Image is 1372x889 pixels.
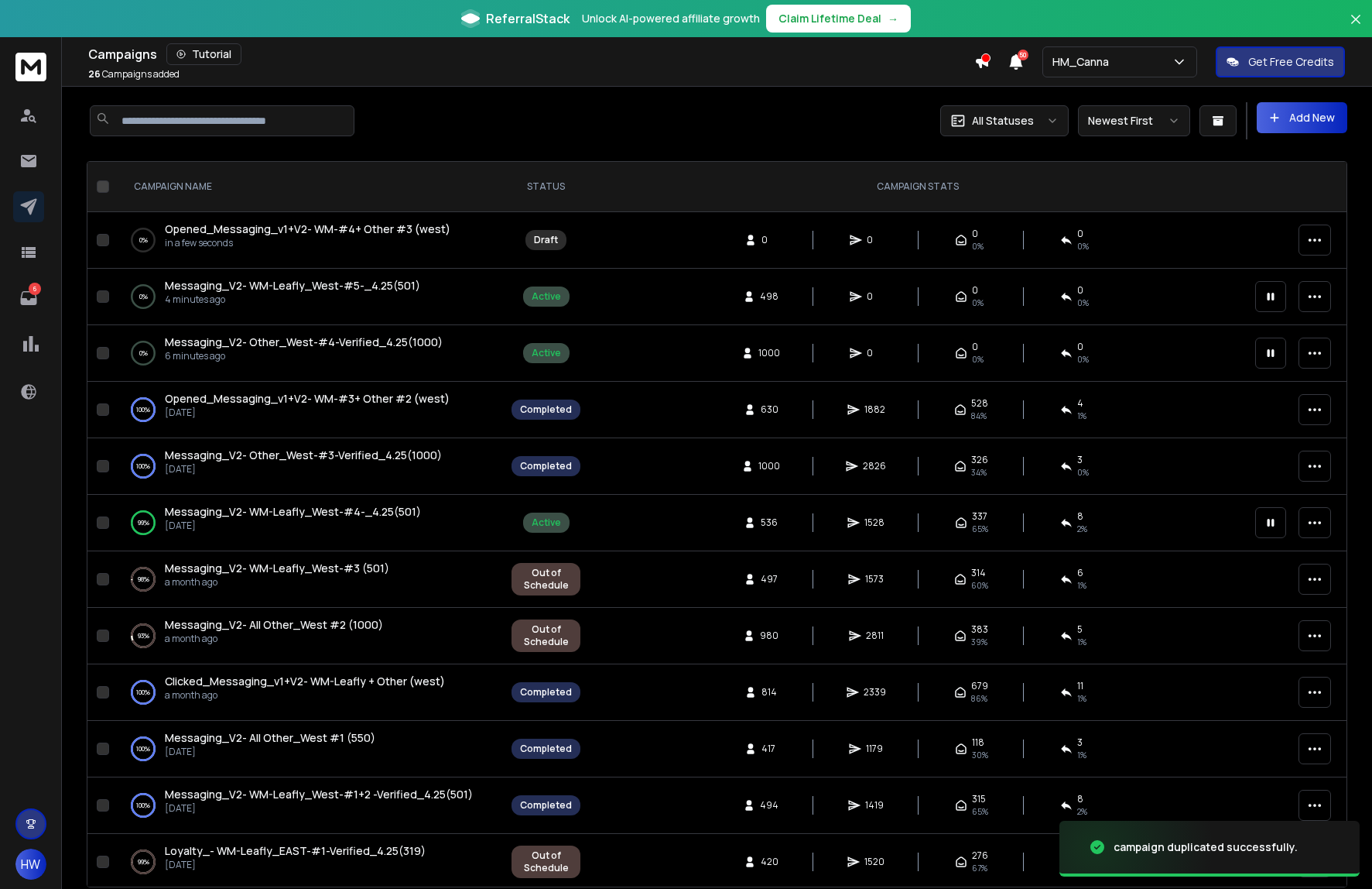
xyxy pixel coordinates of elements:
p: HM_Canna [1052,54,1115,70]
div: Completed [520,743,572,755]
p: 99 % [138,515,149,530]
span: Clicked_Messaging_v1+V2- WM-Leafly + Other (west) [165,674,445,688]
span: 814 [761,686,777,698]
button: Add New [1257,102,1347,133]
span: 0% [972,240,984,252]
span: 0 [867,347,882,359]
span: 2811 [866,630,884,642]
td: 99%Messaging_V2- WM-Leafly_West-#4-_4.25(501)[DATE] [115,495,502,551]
span: Messaging_V2- Other_West-#4-Verified_4.25(1000) [165,335,443,349]
span: 0 [972,228,978,240]
th: CAMPAIGN STATS [590,162,1246,212]
span: 118 [972,736,984,749]
div: Completed [520,686,572,698]
span: 84 % [971,410,987,422]
p: 98 % [138,571,149,587]
span: 276 [972,850,988,862]
p: 0 % [139,232,148,248]
span: 1419 [865,799,884,812]
button: HW [15,849,46,880]
td: 100%Messaging_V2- Other_West-#3-Verified_4.25(1000)[DATE] [115,438,502,495]
span: 0% [972,353,984,366]
td: 93%Messaging_V2- All Other_West #2 (1000)a month ago [115,608,502,664]
div: Active [532,517,561,529]
span: 4 [1077,397,1083,410]
p: 0 % [139,345,148,361]
span: 1000 [758,347,780,359]
p: a month ago [165,633,383,645]
span: 0 % [1077,466,1089,479]
span: 11 [1077,680,1083,692]
span: 0% [1077,353,1089,366]
td: 100%Messaging_V2- WM-Leafly_West-#1+2 -Verified_4.25(501)[DATE] [115,777,502,834]
span: 0 [867,234,882,246]
span: 0% [1077,297,1089,309]
span: 315 [972,793,986,805]
p: Unlock AI-powered affiliate growth [582,11,760,26]
div: campaign duplicated successfully. [1114,839,1298,855]
div: Out of Schedule [520,567,572,592]
button: Newest First [1078,105,1190,136]
span: 1179 [866,743,883,755]
span: 5 [1077,623,1083,636]
a: Messaging_V2- WM-Leafly_West-#3 (501) [165,561,389,576]
span: 86 % [971,692,987,705]
span: 1 % [1077,749,1086,761]
span: 2 % [1077,523,1087,535]
span: 630 [761,403,778,416]
a: Loyalty_- WM-Leafly_EAST-#1-Verified_4.25(319) [165,843,426,859]
span: 2 % [1077,805,1087,818]
span: 0 [1077,228,1083,240]
p: [DATE] [165,746,375,758]
span: 2826 [863,460,886,472]
a: Opened_Messaging_v1+V2- WM-#4+ Other #3 (west) [165,221,450,237]
p: 100 % [136,798,150,813]
span: 1573 [865,573,884,585]
span: 1 % [1077,410,1086,422]
span: 65 % [972,805,988,818]
div: Completed [520,403,572,416]
p: 100 % [136,741,150,757]
span: 2339 [864,686,886,698]
span: 0% [1077,240,1089,252]
span: 980 [760,630,778,642]
span: 0 [867,290,882,303]
span: 50 [1018,50,1028,60]
div: Active [532,347,561,359]
span: 337 [972,510,987,523]
p: in a few seconds [165,237,450,249]
p: 0 % [139,289,148,304]
p: 6 [29,283,41,295]
span: 3 [1077,454,1083,466]
span: 30 % [972,749,988,761]
button: Close banner [1346,9,1366,46]
td: 0%Messaging_V2- Other_West-#4-Verified_4.25(1000)6 minutes ago [115,325,502,382]
p: Campaigns added [88,68,180,81]
span: Messaging_V2- Other_West-#3-Verified_4.25(1000) [165,448,442,462]
p: Get Free Credits [1248,54,1334,70]
span: 528 [971,397,988,410]
p: 99 % [138,854,149,870]
th: CAMPAIGN NAME [115,162,502,212]
span: 8 [1077,510,1083,523]
span: 0 [972,284,978,297]
button: Get Free Credits [1216,46,1345,77]
span: 1000 [758,460,780,472]
span: 417 [761,743,777,755]
a: 6 [13,283,44,314]
td: 100%Opened_Messaging_v1+V2- WM-#3+ Other #2 (west)[DATE] [115,382,502,438]
span: 1 % [1077,636,1086,648]
span: ReferralStack [486,9,570,28]
span: 1 % [1077,692,1086,705]
a: Messaging_V2- WM-Leafly_West-#5-_4.25(501) [165,278,420,293]
span: 1528 [864,517,884,529]
span: 67 % [972,862,987,874]
span: 679 [971,680,988,692]
div: Out of Schedule [520,623,572,648]
span: 6 [1077,567,1083,579]
td: 0%Messaging_V2- WM-Leafly_West-#5-_4.25(501)4 minutes ago [115,269,502,325]
span: Messaging_V2- All Other_West #2 (1000) [165,617,383,632]
span: 497 [761,573,778,585]
span: 65 % [972,523,988,535]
